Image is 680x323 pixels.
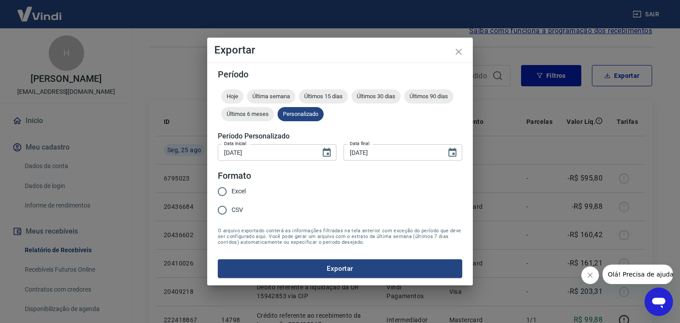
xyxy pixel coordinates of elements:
[232,205,243,215] span: CSV
[318,144,336,161] button: Choose date, selected date is 1 de ago de 2025
[247,93,295,100] span: Última semana
[247,89,295,104] div: Última semana
[5,6,74,13] span: Olá! Precisa de ajuda?
[224,140,247,147] label: Data inicial
[352,89,401,104] div: Últimos 30 dias
[299,93,348,100] span: Últimos 15 dias
[581,266,599,284] iframe: Fechar mensagem
[232,187,246,196] span: Excel
[218,228,462,245] span: O arquivo exportado conterá as informações filtradas na tela anterior com exceção do período que ...
[645,288,673,316] iframe: Botão para abrir a janela de mensagens
[221,93,243,100] span: Hoje
[218,169,251,182] legend: Formato
[404,89,453,104] div: Últimos 90 dias
[352,93,401,100] span: Últimos 30 dias
[221,89,243,104] div: Hoje
[444,144,461,161] button: Choose date, selected date is 31 de ago de 2025
[603,265,673,284] iframe: Mensagem da empresa
[218,259,462,278] button: Exportar
[221,111,274,117] span: Últimos 6 meses
[221,107,274,121] div: Últimos 6 meses
[214,45,466,55] h4: Exportar
[278,111,324,117] span: Personalizado
[404,93,453,100] span: Últimos 90 dias
[299,89,348,104] div: Últimos 15 dias
[448,41,469,62] button: close
[218,144,314,161] input: DD/MM/YYYY
[218,70,462,79] h5: Período
[278,107,324,121] div: Personalizado
[350,140,370,147] label: Data final
[218,132,462,141] h5: Período Personalizado
[344,144,440,161] input: DD/MM/YYYY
